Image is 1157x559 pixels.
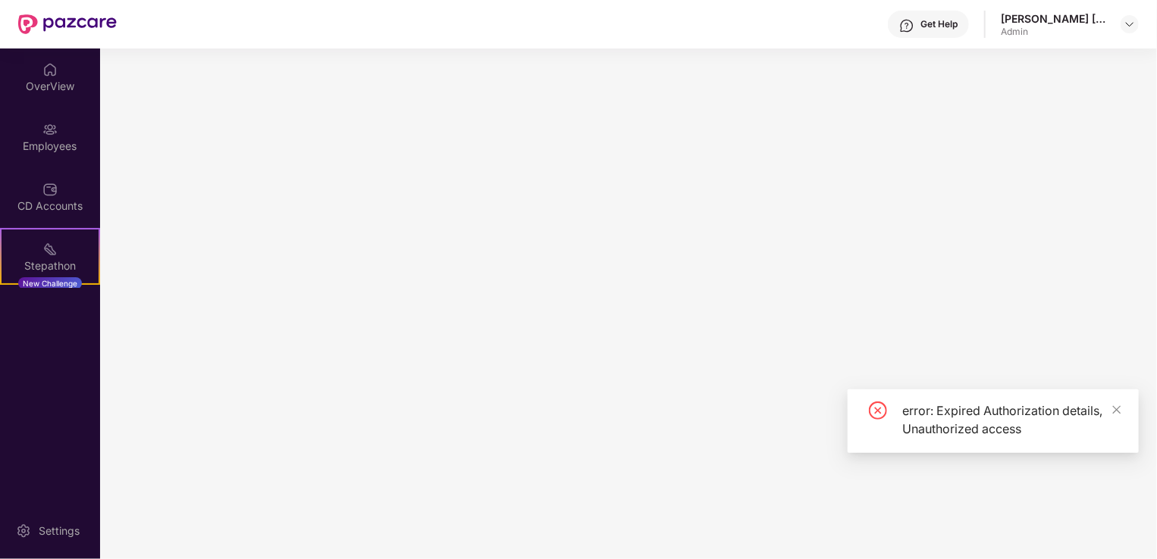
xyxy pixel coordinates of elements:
img: New Pazcare Logo [18,14,117,34]
div: error: Expired Authorization details, Unauthorized access [902,401,1121,438]
div: Admin [1001,26,1107,38]
div: New Challenge [18,277,82,289]
img: svg+xml;base64,PHN2ZyBpZD0iSG9tZSIgeG1sbnM9Imh0dHA6Ly93d3cudzMub3JnLzIwMDAvc3ZnIiB3aWR0aD0iMjAiIG... [42,62,58,77]
img: svg+xml;base64,PHN2ZyBpZD0iRHJvcGRvd24tMzJ4MzIiIHhtbG5zPSJodHRwOi8vd3d3LnczLm9yZy8yMDAwL3N2ZyIgd2... [1124,18,1136,30]
div: [PERSON_NAME] [PERSON_NAME] [1001,11,1107,26]
img: svg+xml;base64,PHN2ZyBpZD0iQ0RfQWNjb3VudHMiIGRhdGEtbmFtZT0iQ0QgQWNjb3VudHMiIHhtbG5zPSJodHRwOi8vd3... [42,182,58,197]
img: svg+xml;base64,PHN2ZyBpZD0iRW1wbG95ZWVzIiB4bWxucz0iaHR0cDovL3d3dy53My5vcmcvMjAwMC9zdmciIHdpZHRoPS... [42,122,58,137]
div: Settings [34,523,84,539]
img: svg+xml;base64,PHN2ZyBpZD0iU2V0dGluZy0yMHgyMCIgeG1sbnM9Imh0dHA6Ly93d3cudzMub3JnLzIwMDAvc3ZnIiB3aW... [16,523,31,539]
div: Stepathon [2,258,99,273]
span: close-circle [869,401,887,420]
span: close [1112,404,1122,415]
img: svg+xml;base64,PHN2ZyB4bWxucz0iaHR0cDovL3d3dy53My5vcmcvMjAwMC9zdmciIHdpZHRoPSIyMSIgaGVpZ2h0PSIyMC... [42,242,58,257]
img: svg+xml;base64,PHN2ZyBpZD0iSGVscC0zMngzMiIgeG1sbnM9Imh0dHA6Ly93d3cudzMub3JnLzIwMDAvc3ZnIiB3aWR0aD... [899,18,914,33]
div: Get Help [920,18,958,30]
